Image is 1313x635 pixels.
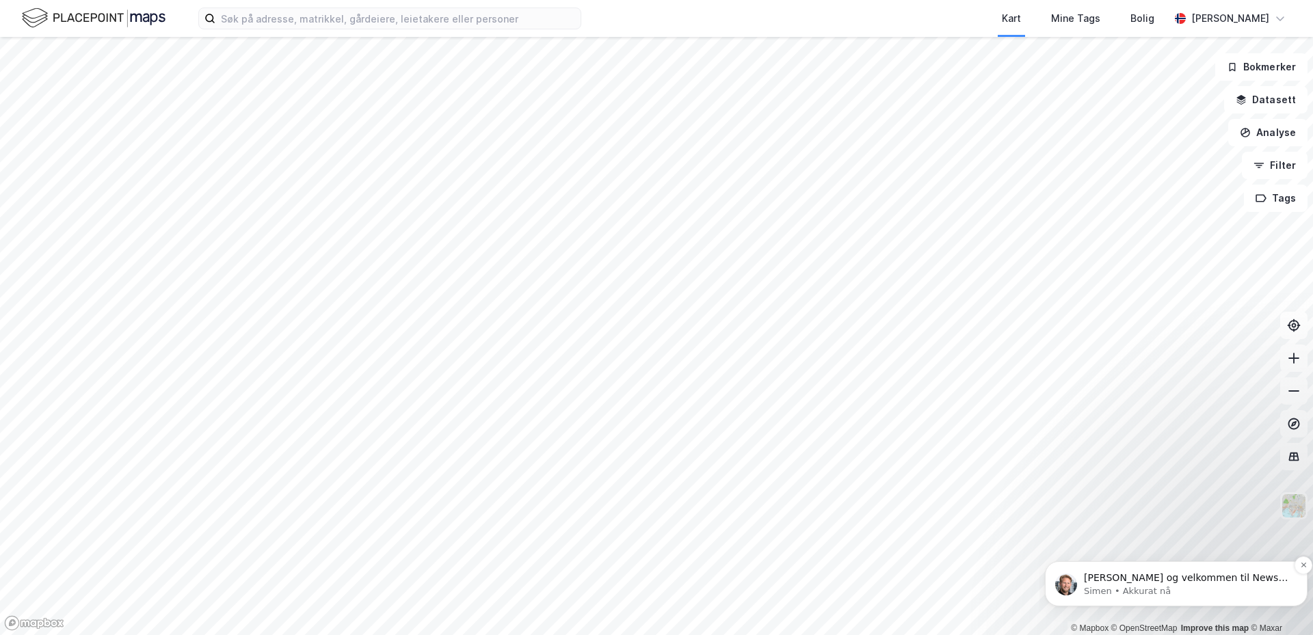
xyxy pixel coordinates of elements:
iframe: Intercom notifications melding [1039,532,1313,628]
img: Z [1281,493,1307,519]
a: Mapbox [1071,623,1109,633]
button: Datasett [1224,86,1308,113]
div: Mine Tags [1051,10,1100,27]
img: logo.f888ab2527a4732fd821a326f86c7f29.svg [22,6,165,30]
div: Kart [1002,10,1021,27]
div: Bolig [1130,10,1154,27]
div: [PERSON_NAME] [1191,10,1269,27]
button: Bokmerker [1215,53,1308,81]
button: Tags [1244,185,1308,212]
button: Analyse [1228,119,1308,146]
a: OpenStreetMap [1111,623,1178,633]
input: Søk på adresse, matrikkel, gårdeiere, leietakere eller personer [215,8,581,29]
a: Improve this map [1181,623,1249,633]
a: Mapbox homepage [4,615,64,631]
button: Filter [1242,152,1308,179]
